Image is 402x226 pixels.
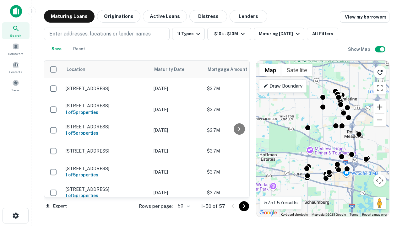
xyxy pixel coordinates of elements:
p: [DATE] [154,148,201,154]
span: Borrowers [8,51,23,56]
button: Originations [97,10,140,23]
button: Reload search area [373,66,387,79]
button: Reset [69,43,89,55]
p: $3.7M [207,169,270,175]
p: $3.7M [207,148,270,154]
p: [DATE] [154,169,201,175]
iframe: Chat Widget [371,156,402,186]
p: Enter addresses, locations or lender names [49,30,151,38]
p: [DATE] [154,85,201,92]
img: capitalize-icon.png [10,5,22,18]
button: Go to next page [239,201,249,211]
p: [STREET_ADDRESS] [66,148,147,154]
button: Export [44,202,68,211]
a: Search [2,22,30,39]
p: $3.7M [207,189,270,196]
button: Keyboard shortcuts [281,213,308,217]
p: $3.7M [207,127,270,134]
p: [STREET_ADDRESS] [66,166,147,171]
a: Terms (opens in new tab) [350,213,358,216]
p: 1–50 of 57 [201,202,225,210]
p: [DATE] [154,106,201,113]
p: [STREET_ADDRESS] [66,103,147,109]
p: Rows per page: [139,202,173,210]
button: Active Loans [143,10,187,23]
p: [STREET_ADDRESS] [66,86,147,91]
p: Draw Boundary [263,82,302,90]
a: View my borrowers [340,11,389,23]
span: Contacts [9,69,22,74]
button: Zoom in [373,101,386,113]
a: Borrowers [2,40,30,57]
p: 57 of 57 results [264,199,298,207]
div: 50 [175,202,191,211]
button: Maturing [DATE] [254,28,304,40]
h6: 1 of 5 properties [66,130,147,137]
a: Contacts [2,59,30,76]
span: Location [66,66,85,73]
a: Saved [2,77,30,94]
h6: 1 of 5 properties [66,171,147,178]
button: Enter addresses, locations or lender names [44,28,170,40]
button: Lenders [230,10,267,23]
th: Location [62,61,150,78]
div: Maturing [DATE] [259,30,301,38]
a: Report a map error [362,213,387,216]
p: $3.7M [207,106,270,113]
button: Save your search to get updates of matches that match your search criteria. [46,43,67,55]
h6: Show Map [348,46,371,53]
button: $10k - $10M [207,28,251,40]
p: [DATE] [154,127,201,134]
h6: 1 of 5 properties [66,109,147,116]
p: [STREET_ADDRESS] [66,124,147,130]
p: $3.7M [207,85,270,92]
span: Map data ©2025 Google [312,213,346,216]
div: 0 0 [256,61,389,217]
button: Zoom out [373,114,386,126]
button: Maturing Loans [44,10,95,23]
th: Maturity Date [150,61,204,78]
button: All Filters [307,28,338,40]
a: Open this area in Google Maps (opens a new window) [258,209,279,217]
span: Saved [11,88,20,93]
span: Mortgage Amount [208,66,255,73]
p: [DATE] [154,189,201,196]
h6: 1 of 5 properties [66,192,147,199]
span: Search [10,33,21,38]
span: Maturity Date [154,66,193,73]
th: Mortgage Amount [204,61,273,78]
button: Toggle fullscreen view [373,82,386,94]
button: Drag Pegman onto the map to open Street View [373,197,386,209]
button: Show street map [259,64,281,76]
button: Distress [189,10,227,23]
button: Show satellite imagery [281,64,312,76]
img: Google [258,209,279,217]
p: [STREET_ADDRESS] [66,186,147,192]
button: 11 Types [172,28,205,40]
